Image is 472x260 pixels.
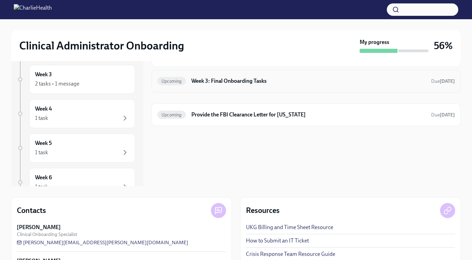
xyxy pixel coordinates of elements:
span: Clinical Onboarding Specialist [17,231,77,238]
h6: Week 6 [35,174,52,181]
span: September 21st, 2025 10:00 [431,78,455,84]
div: 2 tasks • 1 message [35,80,79,88]
a: UKG Billing and Time Sheet Resource [246,224,333,231]
h6: Week 3: Final Onboarding Tasks [191,77,426,85]
span: October 9th, 2025 10:00 [431,112,455,118]
a: How to Submit an IT Ticket [246,237,309,245]
h3: 56% [434,39,453,52]
strong: My progress [360,38,389,46]
span: Due [431,112,455,118]
a: UpcomingWeek 3: Final Onboarding TasksDue[DATE] [157,76,455,87]
span: Upcoming [157,79,186,84]
a: [PERSON_NAME][EMAIL_ADDRESS][PERSON_NAME][DOMAIN_NAME] [17,239,188,246]
div: 1 task [35,114,48,122]
div: 1 task [35,149,48,156]
strong: [DATE] [440,112,455,118]
h6: Week 5 [35,139,52,147]
a: Week 32 tasks • 1 message [17,65,135,94]
h2: Clinical Administrator Onboarding [19,39,184,53]
a: Week 51 task [17,134,135,162]
strong: [DATE] [440,78,455,84]
h4: Resources [246,205,280,216]
a: Week 61 task [17,168,135,197]
h6: Week 3 [35,71,52,78]
span: Due [431,78,455,84]
strong: [PERSON_NAME] [17,224,61,231]
a: Crisis Response Team Resource Guide [246,250,335,258]
a: Week 41 task [17,99,135,128]
h6: Week 4 [35,105,52,113]
img: CharlieHealth [14,4,52,15]
div: 1 task [35,183,48,191]
span: Upcoming [157,112,186,117]
h4: Contacts [17,205,46,216]
h6: Provide the FBI Clearance Letter for [US_STATE] [191,111,426,118]
a: UpcomingProvide the FBI Clearance Letter for [US_STATE]Due[DATE] [157,109,455,120]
